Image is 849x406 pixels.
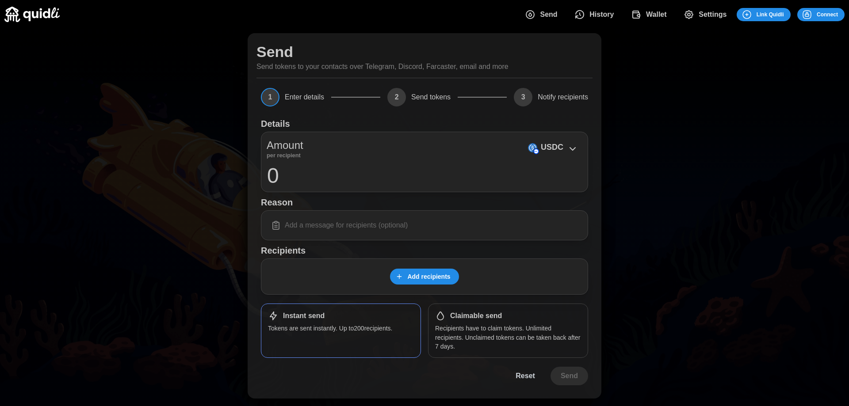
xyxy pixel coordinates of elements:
[267,216,582,235] input: Add a message for recipients (optional)
[387,88,451,106] button: 2Send tokens
[411,94,451,101] span: Send tokens
[256,42,293,61] h1: Send
[283,311,325,321] h1: Instant send
[4,7,60,22] img: Quidli
[390,269,459,285] button: Add recipients
[737,8,790,21] button: Link Quidli
[561,367,578,385] span: Send
[285,94,324,101] span: Enter details
[699,6,727,23] span: Settings
[450,311,502,321] h1: Claimable send
[538,94,588,101] span: Notify recipients
[518,5,568,24] button: Send
[514,88,532,106] span: 3
[268,324,414,333] p: Tokens are sent instantly. Up to 200 recipients.
[407,269,450,284] span: Add recipients
[646,6,667,23] span: Wallet
[267,164,582,186] input: 0
[267,137,303,153] p: Amount
[797,8,845,21] button: Connect
[261,118,290,129] h1: Details
[541,141,563,154] p: USDC
[757,8,784,21] span: Link Quidli
[261,245,588,256] h1: Recipients
[568,5,624,24] button: History
[261,88,324,106] button: 1Enter details
[817,8,838,21] span: Connect
[516,367,535,385] span: Reset
[677,5,737,24] button: Settings
[624,5,677,24] button: Wallet
[551,367,588,385] button: Send
[528,143,537,152] img: USDC (on Base)
[267,153,303,158] p: per recipient
[387,88,406,106] span: 2
[589,6,614,23] span: History
[261,88,279,106] span: 1
[505,367,545,385] button: Reset
[540,6,557,23] span: Send
[256,61,509,72] p: Send tokens to your contacts over Telegram, Discord, Farcaster, email and more
[261,197,588,208] h1: Reason
[435,324,581,351] p: Recipients have to claim tokens. Unlimited recipients. Unclaimed tokens can be taken back after 7...
[514,88,588,106] button: 3Notify recipients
